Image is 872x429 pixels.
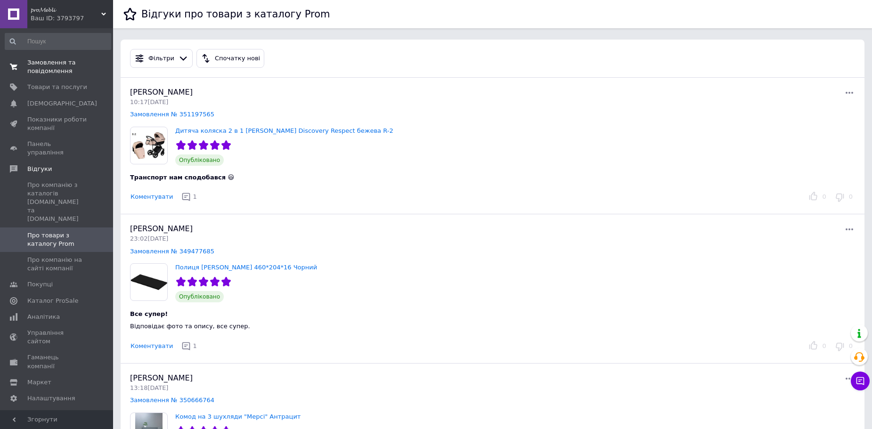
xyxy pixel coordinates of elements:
[27,99,97,108] span: [DEMOGRAPHIC_DATA]
[5,33,111,50] input: Пошук
[175,127,393,134] a: Дитяча коляска 2 в 1 [PERSON_NAME] Discovery Respect бежева R-2
[179,190,201,204] button: 1
[27,58,87,75] span: Замовлення та повідомлення
[130,397,214,404] a: Замовлення № 350666764
[27,83,87,91] span: Товари та послуги
[141,8,330,20] h1: Відгуки про товари з каталогу Prom
[196,49,264,68] button: Спочатку нові
[130,264,167,300] img: Полиця Gina 460*204*16 Чорний
[130,111,214,118] a: Замовлення № 351197565
[130,88,193,97] span: [PERSON_NAME]
[31,14,113,23] div: Ваш ID: 3793797
[175,291,224,302] span: Опубліковано
[27,313,60,321] span: Аналітика
[27,256,87,273] span: Про компанію на сайті компанії
[193,342,196,349] span: 1
[27,378,51,387] span: Маркет
[27,353,87,370] span: Гаманець компанії
[27,165,52,173] span: Відгуки
[130,174,234,181] span: Транспорт нам сподобався 😃
[130,235,168,242] span: 23:02[DATE]
[213,54,262,64] div: Спочатку нові
[130,341,173,351] button: Коментувати
[31,6,101,14] span: 𝓹𝓻𝓸𝓜𝓮𝓫𝓵𝓲
[27,329,87,346] span: Управління сайтом
[130,49,193,68] button: Фільтри
[27,181,87,224] span: Про компанію з каталогів [DOMAIN_NAME] та [DOMAIN_NAME]
[27,394,75,403] span: Налаштування
[130,98,168,105] span: 10:17[DATE]
[27,231,87,248] span: Про товари з каталогу Prom
[27,297,78,305] span: Каталог ProSale
[130,248,214,255] a: Замовлення № 349477685
[175,413,301,420] a: Комод на 3 шухляди "Мерсі" Антрацит
[130,224,193,233] span: [PERSON_NAME]
[175,154,224,166] span: Опубліковано
[851,372,870,390] button: Чат з покупцем
[27,115,87,132] span: Показники роботи компанії
[130,384,168,391] span: 13:18[DATE]
[130,310,168,317] span: Все супер!
[130,127,167,164] img: Дитяча коляска 2 в 1 Angelina Discovery Respect бежева R-2
[27,280,53,289] span: Покупці
[27,140,87,157] span: Панель управління
[179,339,201,354] button: 1
[130,323,250,330] span: Відповідає фото та опису, все супер.
[130,192,173,202] button: Коментувати
[147,54,176,64] div: Фільтри
[130,373,193,382] span: [PERSON_NAME]
[175,264,317,271] a: Полиця [PERSON_NAME] 460*204*16 Чорний
[193,193,196,200] span: 1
